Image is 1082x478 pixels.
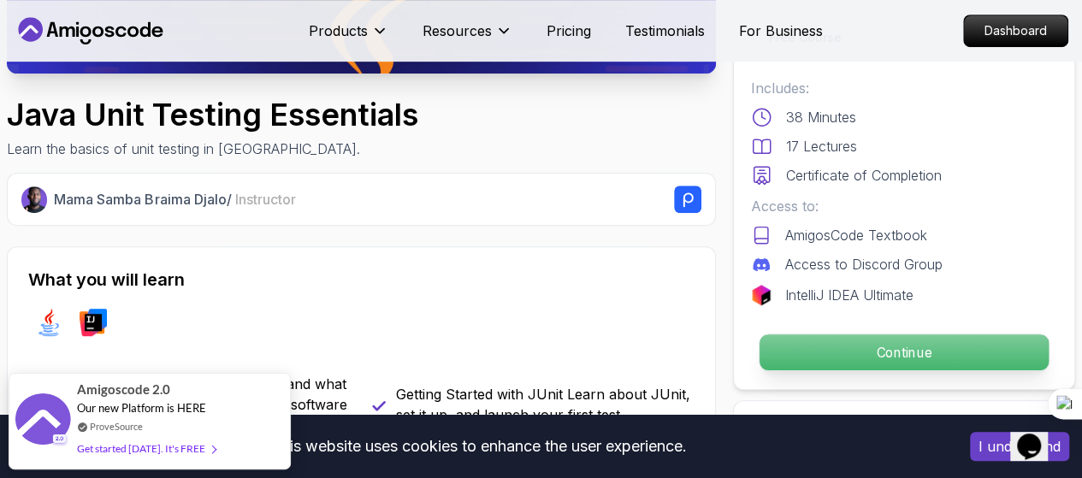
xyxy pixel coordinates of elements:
[751,78,1057,98] p: Includes:
[751,285,772,305] img: jetbrains logo
[28,268,695,292] h2: What you will learn
[751,196,1057,216] p: Access to:
[1010,410,1065,461] iframe: chat widget
[759,333,1049,371] button: Continue
[77,380,170,399] span: Amigoscode 2.0
[7,97,418,132] h1: Java Unit Testing Essentials
[739,21,823,41] a: For Business
[786,136,857,156] p: 17 Lectures
[13,428,944,465] div: This website uses cookies to enhance the user experience.
[21,186,47,212] img: Nelson Djalo
[786,107,856,127] p: 38 Minutes
[77,439,216,458] div: Get started [DATE]. It's FREE
[54,189,295,209] p: Mama Samba Braima Djalo /
[547,21,591,41] a: Pricing
[35,309,62,336] img: java logo
[423,21,512,55] button: Resources
[970,432,1069,461] button: Accept cookies
[964,15,1067,46] p: Dashboard
[15,393,71,449] img: provesource social proof notification image
[963,15,1068,47] a: Dashboard
[7,139,418,159] p: Learn the basics of unit testing in [GEOGRAPHIC_DATA].
[760,334,1049,370] p: Continue
[234,191,295,208] span: Instructor
[785,285,913,305] p: IntelliJ IDEA Ultimate
[396,384,695,425] p: Getting Started with JUnit Learn about JUnit, set it up, and launch your first test.
[786,165,942,186] p: Certificate of Completion
[80,309,107,336] img: intellij logo
[309,21,368,41] p: Products
[309,21,388,55] button: Products
[785,254,943,274] p: Access to Discord Group
[785,225,927,245] p: AmigosCode Textbook
[90,419,143,434] a: ProveSource
[625,21,705,41] a: Testimonials
[77,401,206,415] span: Our new Platform is HERE
[423,21,492,41] p: Resources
